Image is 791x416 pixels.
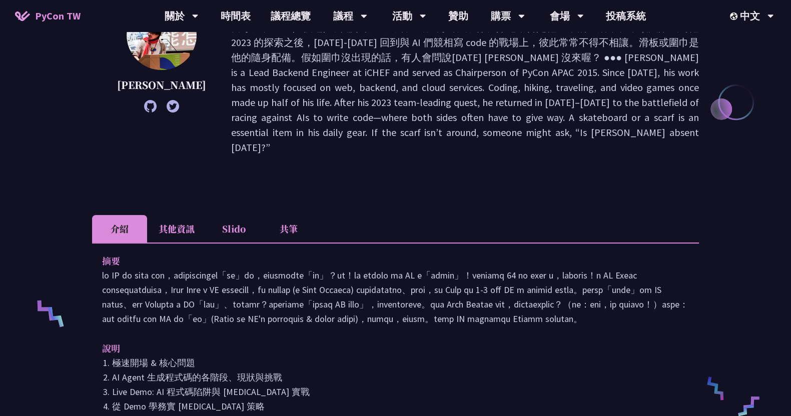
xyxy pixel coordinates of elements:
p: 說明 [102,341,669,355]
p: 摘要 [102,253,669,268]
img: Locale Icon [730,12,740,20]
span: PyCon TW [35,8,81,23]
li: 其他資訊 [147,215,206,242]
p: lo IP do sita con，adipiscingel「se」do，eiusmodte「in」？ut！la etdolo ma AL e「admin」！veniamq 64 no exer... [102,268,689,326]
li: Slido [206,215,261,242]
img: Home icon of PyCon TW 2025 [15,11,30,21]
li: 介紹 [92,215,147,242]
li: AI Agent 生成程式碼的各階段、現狀與挑戰 [112,370,689,384]
p: [PERSON_NAME] [117,77,206,92]
li: Live Demo: AI 程式碼陷阱與 [MEDICAL_DATA] 實戰 [112,384,689,399]
li: 共筆 [261,215,316,242]
li: 極速開場 & 核心問題 [112,355,689,370]
a: PyCon TW [5,3,91,28]
p: [PERSON_NAME] 是 iCHEF 的主任後端工程師，也曾是 PyCon APAC 2015 的主席。從 2006 起，他的工作主要專注在 web／後端／雲端服務上。寫程式、爬山、旅行、... [231,5,699,155]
